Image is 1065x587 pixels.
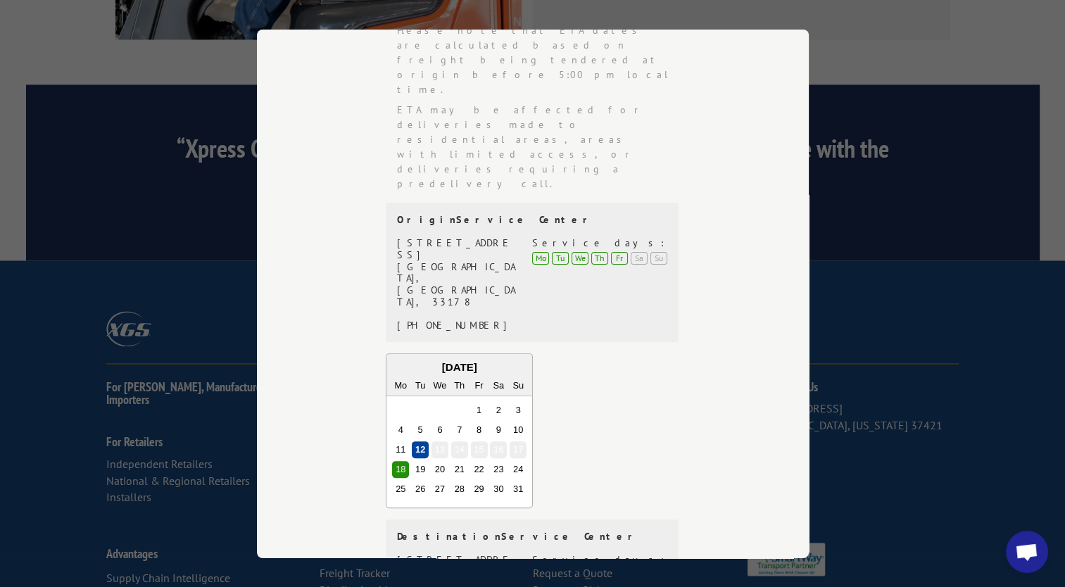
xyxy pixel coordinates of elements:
[431,441,448,458] div: Choose Wednesday, August 13th, 2025
[510,441,527,458] div: Choose Sunday, August 17th, 2025
[386,360,532,376] div: [DATE]
[470,441,487,458] div: Choose Friday, August 15th, 2025
[431,377,448,394] div: We
[397,260,516,308] div: [GEOGRAPHIC_DATA], [GEOGRAPHIC_DATA], 33178
[431,422,448,438] div: Choose Wednesday, August 6th, 2025
[397,23,680,97] li: Please note that ETA dates are calculated based on freight being tendered at origin before 5:00 p...
[510,422,527,438] div: Choose Sunday, August 10th, 2025
[392,377,409,394] div: Mo
[392,441,409,458] div: Choose Monday, August 11th, 2025
[397,531,667,543] div: Destination Service Center
[470,460,487,477] div: Choose Friday, August 22nd, 2025
[591,251,608,264] div: Th
[572,251,588,264] div: We
[412,480,429,497] div: Choose Tuesday, August 26th, 2025
[431,460,448,477] div: Choose Wednesday, August 20th, 2025
[392,422,409,438] div: Choose Monday, August 4th, 2025
[450,480,467,497] div: Choose Thursday, August 28th, 2025
[412,377,429,394] div: Tu
[397,553,516,577] div: [STREET_ADDRESS]
[470,480,487,497] div: Choose Friday, August 29th, 2025
[510,377,527,394] div: Su
[450,422,467,438] div: Choose Thursday, August 7th, 2025
[412,441,429,458] div: Choose Tuesday, August 12th, 2025
[431,480,448,497] div: Choose Wednesday, August 27th, 2025
[392,480,409,497] div: Choose Monday, August 25th, 2025
[412,422,429,438] div: Choose Tuesday, August 5th, 2025
[450,441,467,458] div: Choose Thursday, August 14th, 2025
[470,377,487,394] div: Fr
[532,251,549,264] div: Mo
[470,402,487,419] div: Choose Friday, August 1st, 2025
[490,402,507,419] div: Choose Saturday, August 2nd, 2025
[490,377,507,394] div: Sa
[631,251,648,264] div: Sa
[397,103,680,191] li: ETA may be affected for deliveries made to residential areas, areas with limited access, or deliv...
[552,251,569,264] div: Tu
[490,441,507,458] div: Choose Saturday, August 16th, 2025
[1006,531,1048,573] a: Open chat
[450,460,467,477] div: Choose Thursday, August 21st, 2025
[510,460,527,477] div: Choose Sunday, August 24th, 2025
[397,237,516,261] div: [STREET_ADDRESS]
[490,422,507,438] div: Choose Saturday, August 9th, 2025
[611,251,628,264] div: Fr
[490,480,507,497] div: Choose Saturday, August 30th, 2025
[532,237,667,249] div: Service days:
[397,214,667,226] div: Origin Service Center
[392,460,409,477] div: Choose Monday, August 18th, 2025
[510,480,527,497] div: Choose Sunday, August 31st, 2025
[650,251,667,264] div: Su
[397,319,516,331] div: [PHONE_NUMBER]
[470,422,487,438] div: Choose Friday, August 8th, 2025
[490,460,507,477] div: Choose Saturday, August 23rd, 2025
[412,460,429,477] div: Choose Tuesday, August 19th, 2025
[391,400,528,498] div: month 2025-08
[510,402,527,419] div: Choose Sunday, August 3rd, 2025
[532,553,667,565] div: Service days:
[450,377,467,394] div: Th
